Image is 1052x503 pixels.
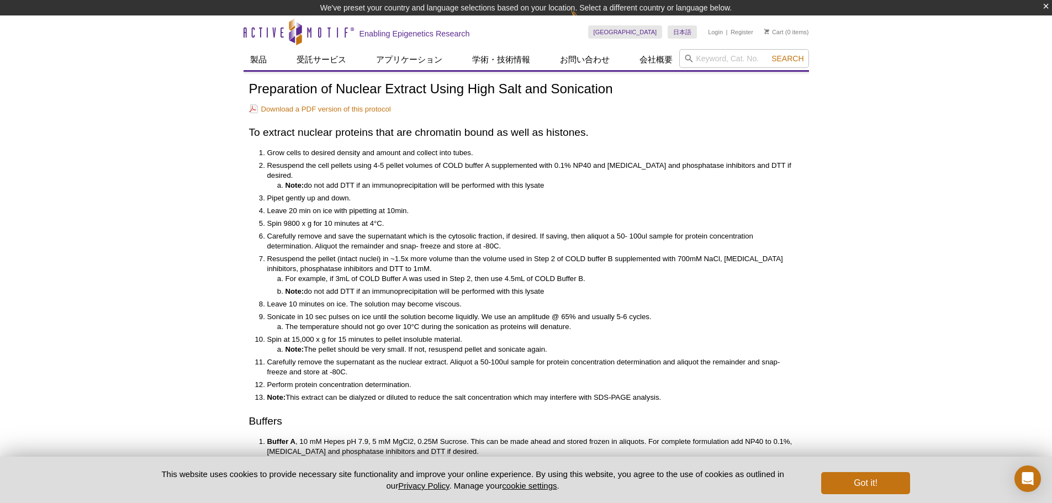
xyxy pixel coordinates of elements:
[360,29,470,39] h2: Enabling Epigenetics Research
[267,206,792,216] li: Leave 20 min on ice with pipetting at 10min.
[821,472,910,494] button: Got it!
[369,49,449,70] a: アプリケーション
[267,193,792,203] li: Pipet gently up and down.
[267,312,792,332] li: Sonicate in 10 sec pulses on ice until the solution become liquidly. We use an amplitude @ 65% an...
[398,481,449,490] a: Privacy Policy
[286,345,304,353] strong: Note:
[267,148,792,158] li: Grow cells to desired density and amount and collect into tubes.
[286,287,792,296] li: do not add DTT if an immunoprecipitation will be performed with this lysate
[267,380,792,390] li: Perform protein concentration determination.
[286,181,792,190] li: do not add DTT if an immunoprecipitation will be performed with this lysate
[267,219,792,229] li: Spin 9800 x g for 10 minutes at 4°C.
[570,8,600,34] img: Change Here
[633,49,679,70] a: 会社概要
[267,437,792,457] li: , 10 mM Hepes pH 7.9, 5 mM MgCl2, 0.25M Sucrose. This can be made ahead and stored frozen in aliq...
[286,274,792,284] li: For example, if 3mL of COLD Buffer A was used in Step 2, then use 4.5mL of COLD Buffer B.
[267,335,792,354] li: Spin at 15,000 x g for 15 minutes to pellet insoluble material.
[679,49,809,68] input: Keyword, Cat. No.
[249,104,391,114] a: Download a PDF version of this protocol
[731,28,753,36] a: Register
[290,49,353,70] a: 受託サービス
[267,437,296,446] strong: Buffer A
[764,28,784,36] a: Cart
[502,481,557,490] button: cookie settings
[286,345,792,354] li: The pellet should be very small. If not, resuspend pellet and sonicate again.
[588,25,663,39] a: [GEOGRAPHIC_DATA]
[267,357,792,377] li: Carefully remove the supernatant as the nuclear extract. Aliquot a 50-100ul sample for protein co...
[668,25,697,39] a: 日本語
[267,393,792,403] li: This extract can be dialyzed or diluted to reduce the salt concentration which may interfere with...
[1014,465,1041,492] div: Open Intercom Messenger
[267,161,792,190] li: Resuspend the cell pellets using 4-5 pellet volumes of COLD buffer A supplemented with 0.1% NP40 ...
[267,299,792,309] li: Leave 10 minutes on ice. The solution may become viscous.
[768,54,807,63] button: Search
[249,125,803,140] h2: To extract nuclear proteins that are chromatin bound as well as histones.
[267,254,792,296] li: Resuspend the pellet (intact nuclei) in ~1.5x more volume than the volume used in Step 2 of COLD ...
[286,287,304,295] strong: Note:
[286,181,304,189] strong: Note:
[708,28,723,36] a: Login
[771,54,803,63] span: Search
[267,393,286,401] strong: Note:
[553,49,616,70] a: お問い合わせ
[286,322,792,332] li: The temperature should not go over 10°C during the sonication as proteins will denature.
[142,468,803,491] p: This website uses cookies to provide necessary site functionality and improve your online experie...
[249,414,803,428] h2: Buffers
[249,82,803,98] h1: Preparation of Nuclear Extract Using High Salt and Sonication
[267,231,792,251] li: Carefully remove and save the supernatant which is the cytosolic fraction, if desired. If saving,...
[466,49,537,70] a: 学術・技術情報
[244,49,273,70] a: 製品
[764,25,809,39] li: (0 items)
[764,29,769,34] img: Your Cart
[726,25,728,39] li: |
